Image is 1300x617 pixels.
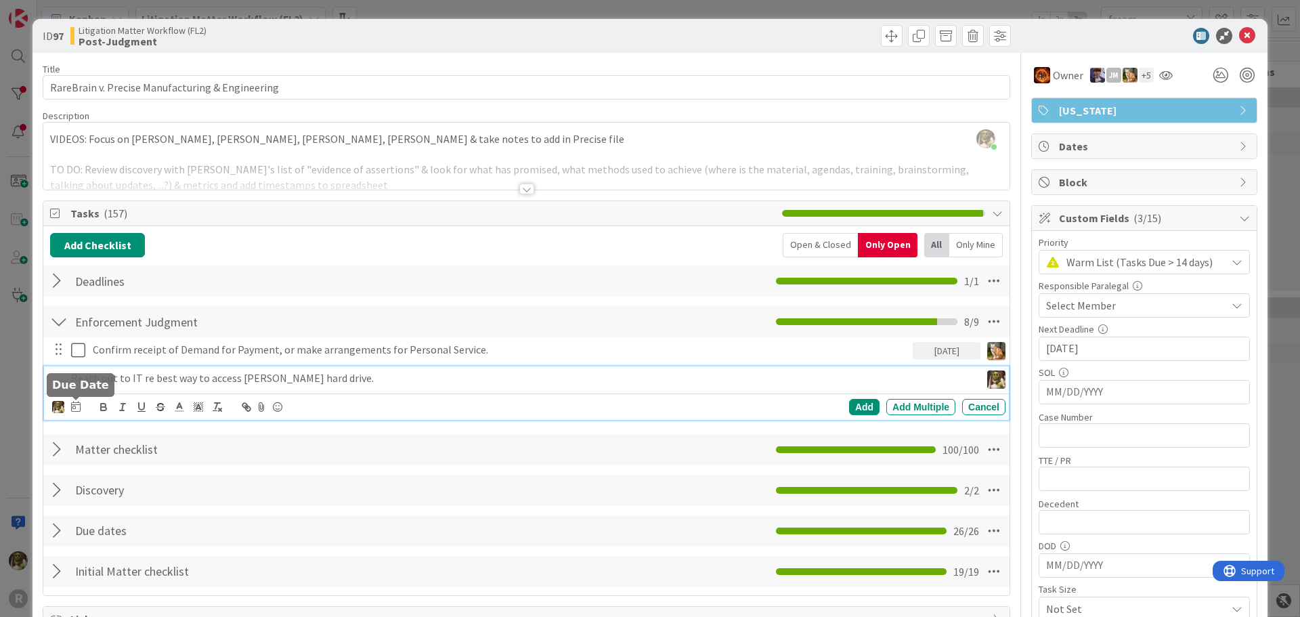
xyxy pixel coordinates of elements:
span: 1 / 1 [964,273,979,289]
input: Add Checklist... [70,269,375,293]
span: ID [43,28,64,44]
label: Decedent [1039,498,1079,510]
p: VIDEOS: Focus on [PERSON_NAME], [PERSON_NAME], [PERSON_NAME], [PERSON_NAME] & take notes to add i... [50,131,1003,147]
span: 100 / 100 [942,442,979,458]
span: Litigation Matter Workflow (FL2) [79,25,207,36]
label: TTE / PR [1039,454,1071,467]
h5: Due Date [52,379,109,391]
p: Confirm receipt of Demand for Payment, or make arrangements for Personal Service. [93,342,907,358]
input: Add Checklist... [70,559,375,584]
span: 26 / 26 [953,523,979,539]
input: MM/DD/YYYY [1046,337,1242,360]
span: Support [28,2,62,18]
div: Next Deadline [1039,324,1250,334]
span: Block [1059,174,1232,190]
div: Only Mine [949,233,1003,257]
span: ( 3/15 ) [1133,211,1161,225]
img: TR [1034,67,1050,83]
div: All [924,233,949,257]
div: DOD [1039,541,1250,551]
div: Add [849,399,880,415]
div: Priority [1039,238,1250,247]
div: SOL [1039,368,1250,377]
span: [US_STATE] [1059,102,1232,119]
div: Cancel [962,399,1005,415]
div: Responsible Paralegal [1039,281,1250,291]
div: [DATE] [913,342,980,360]
span: 2 / 2 [964,482,979,498]
img: DG [987,370,1005,389]
div: Only Open [858,233,917,257]
span: 8 / 9 [964,314,979,330]
input: Add Checklist... [70,310,375,334]
span: Warm List (Tasks Due > 14 days) [1066,253,1219,272]
b: 97 [53,29,64,43]
label: Title [43,63,60,75]
span: Custom Fields [1059,210,1232,226]
div: + 5 [1139,68,1154,83]
span: Owner [1053,67,1083,83]
label: Case Number [1039,411,1093,423]
div: Open & Closed [783,233,858,257]
span: Dates [1059,138,1232,154]
span: 19 / 19 [953,563,979,580]
div: Add Multiple [886,399,955,415]
img: SB [987,342,1005,360]
input: Add Checklist... [70,519,375,543]
img: SB [1123,68,1137,83]
input: MM/DD/YYYY [1046,554,1242,577]
img: ML [1090,68,1105,83]
input: MM/DD/YYYY [1046,381,1242,404]
p: Reach out to IT re best way to access [PERSON_NAME] hard drive. [71,370,975,386]
span: Select Member [1046,297,1116,314]
img: DG [52,401,64,413]
span: Description [43,110,89,122]
input: Add Checklist... [70,478,375,503]
button: Add Checklist [50,233,145,257]
img: yW9LRPfq2I1p6cQkqhMnMPjKb8hcA9gF.jpg [976,129,995,148]
span: ( 157 ) [104,207,127,220]
div: JM [1106,68,1121,83]
div: Task Size [1039,584,1250,594]
span: Tasks [70,205,775,221]
input: Add Checklist... [70,438,375,462]
b: Post-Judgment [79,36,207,47]
input: type card name here... [43,75,1010,100]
